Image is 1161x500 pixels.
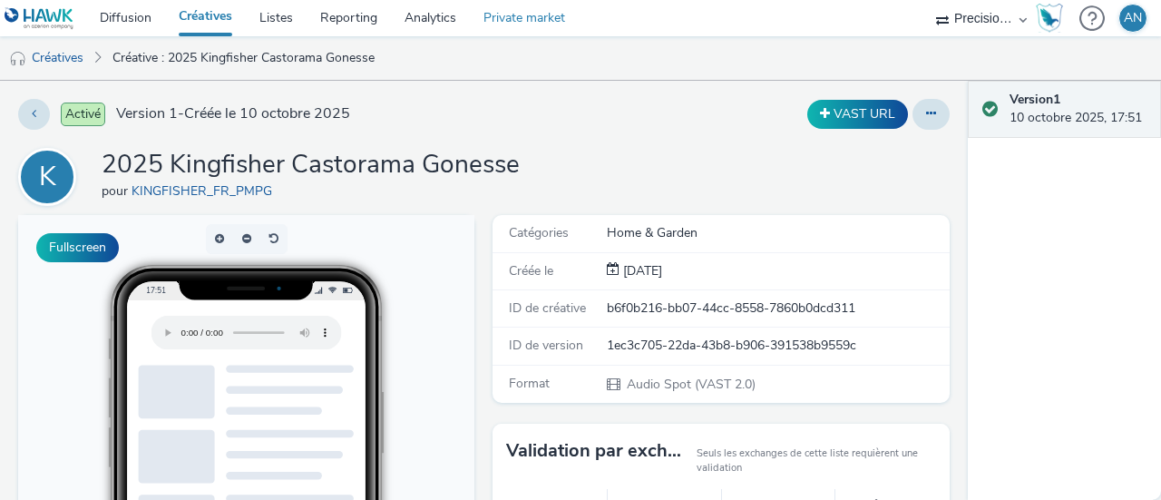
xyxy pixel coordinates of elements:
[329,403,370,414] span: Desktop
[329,425,373,436] span: QR Code
[9,50,27,68] img: audio
[18,168,83,185] a: K
[607,299,948,318] div: b6f0b216-bb07-44cc-8558-7860b0dcd311
[61,103,105,126] span: Activé
[807,100,908,129] button: VAST URL
[103,36,384,80] a: Créative : 2025 Kingfisher Castorama Gonesse
[1036,4,1070,33] a: Hawk Academy
[697,446,936,476] small: Seuls les exchanges de cette liste requièrent une validation
[1010,91,1060,108] strong: Version 1
[116,103,350,124] span: Version 1 - Créée le 10 octobre 2025
[506,437,687,465] h3: Validation par exchange
[102,148,520,182] h1: 2025 Kingfisher Castorama Gonesse
[36,233,119,262] button: Fullscreen
[305,376,434,397] li: Smartphone
[625,376,756,393] span: Audio Spot (VAST 2.0)
[803,100,912,129] div: Dupliquer la créative en un VAST URL
[509,224,569,241] span: Catégories
[39,152,56,202] div: K
[102,182,132,200] span: pour
[509,375,550,392] span: Format
[5,7,74,30] img: undefined Logo
[329,381,388,392] span: Smartphone
[620,262,662,279] span: [DATE]
[509,299,586,317] span: ID de créative
[607,337,948,355] div: 1ec3c705-22da-43b8-b906-391538b9559c
[620,262,662,280] div: Création 10 octobre 2025, 17:51
[1036,4,1063,33] img: Hawk Academy
[1010,91,1146,128] div: 10 octobre 2025, 17:51
[132,182,279,200] a: KINGFISHER_FR_PMPG
[509,262,553,279] span: Créée le
[305,397,434,419] li: Desktop
[305,419,434,441] li: QR Code
[509,337,583,354] span: ID de version
[128,70,148,80] span: 17:51
[1124,5,1142,32] div: AN
[607,224,948,242] div: Home & Garden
